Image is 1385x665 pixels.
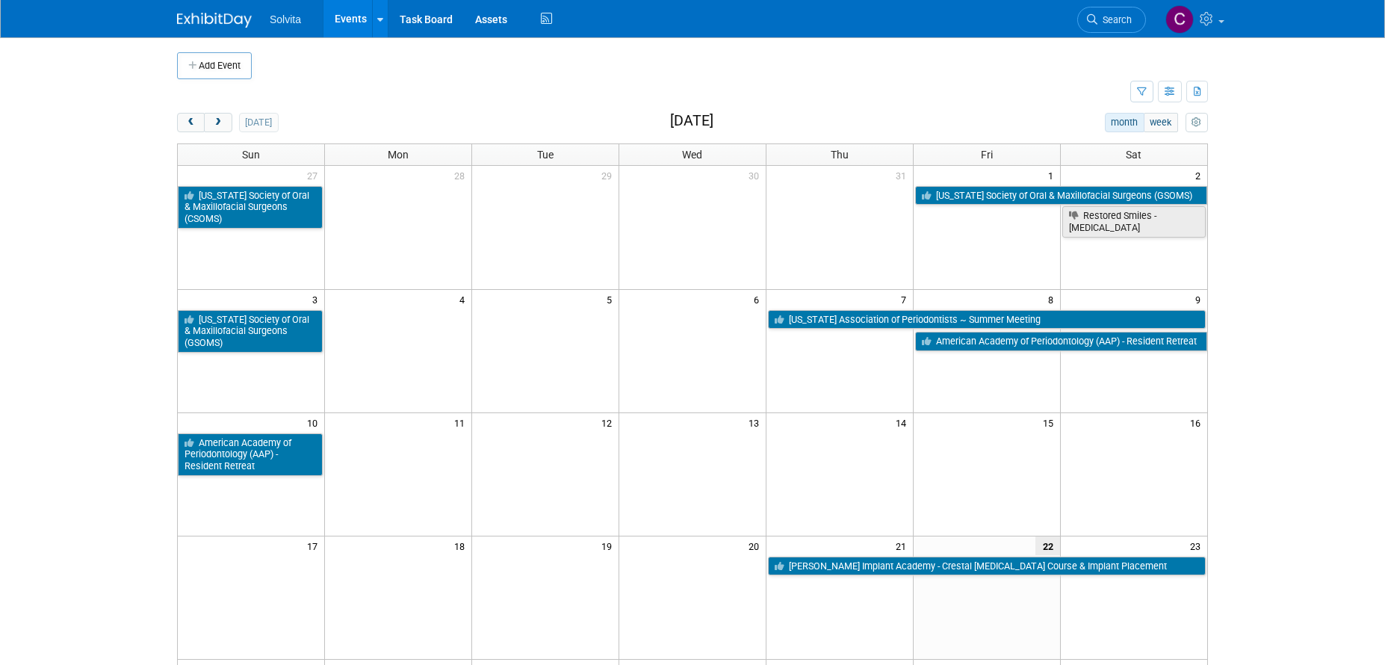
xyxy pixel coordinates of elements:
button: [DATE] [239,113,279,132]
span: Mon [388,149,409,161]
a: [US_STATE] Society of Oral & Maxillofacial Surgeons (GSOMS) [915,186,1207,205]
button: week [1144,113,1178,132]
span: Sun [242,149,260,161]
span: 5 [605,290,619,309]
span: 16 [1189,413,1207,432]
button: prev [177,113,205,132]
span: 30 [747,166,766,185]
span: 11 [453,413,471,432]
span: 3 [311,290,324,309]
span: 20 [747,536,766,555]
a: American Academy of Periodontology (AAP) - Resident Retreat [178,433,323,476]
span: 29 [600,166,619,185]
a: [PERSON_NAME] Implant Academy - Crestal [MEDICAL_DATA] Course & Implant Placement [768,557,1206,576]
span: 8 [1047,290,1060,309]
span: 14 [894,413,913,432]
span: 23 [1189,536,1207,555]
a: Search [1077,7,1146,33]
span: 27 [306,166,324,185]
button: myCustomButton [1186,113,1208,132]
button: next [204,113,232,132]
span: Fri [981,149,993,161]
span: Thu [831,149,849,161]
button: month [1105,113,1144,132]
span: 13 [747,413,766,432]
span: 28 [453,166,471,185]
span: 4 [458,290,471,309]
i: Personalize Calendar [1192,118,1201,128]
span: Tue [537,149,554,161]
span: 10 [306,413,324,432]
a: [US_STATE] Association of Periodontists ~ Summer Meeting [768,310,1206,330]
span: 19 [600,536,619,555]
span: 31 [894,166,913,185]
span: 15 [1041,413,1060,432]
a: Restored Smiles - [MEDICAL_DATA] [1062,206,1206,237]
img: Cindy Miller [1165,5,1194,34]
a: [US_STATE] Society of Oral & Maxillofacial Surgeons (GSOMS) [178,310,323,353]
span: 9 [1194,290,1207,309]
span: 1 [1047,166,1060,185]
span: Wed [682,149,702,161]
span: 2 [1194,166,1207,185]
img: ExhibitDay [177,13,252,28]
span: 7 [899,290,913,309]
span: Sat [1126,149,1141,161]
span: 21 [894,536,913,555]
span: 17 [306,536,324,555]
a: American Academy of Periodontology (AAP) - Resident Retreat [915,332,1207,351]
button: Add Event [177,52,252,79]
span: 22 [1035,536,1060,555]
span: Solvita [270,13,301,25]
h2: [DATE] [670,113,713,129]
span: 18 [453,536,471,555]
span: 12 [600,413,619,432]
span: Search [1097,14,1132,25]
span: 6 [752,290,766,309]
a: [US_STATE] Society of Oral & Maxillofacial Surgeons (CSOMS) [178,186,323,229]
